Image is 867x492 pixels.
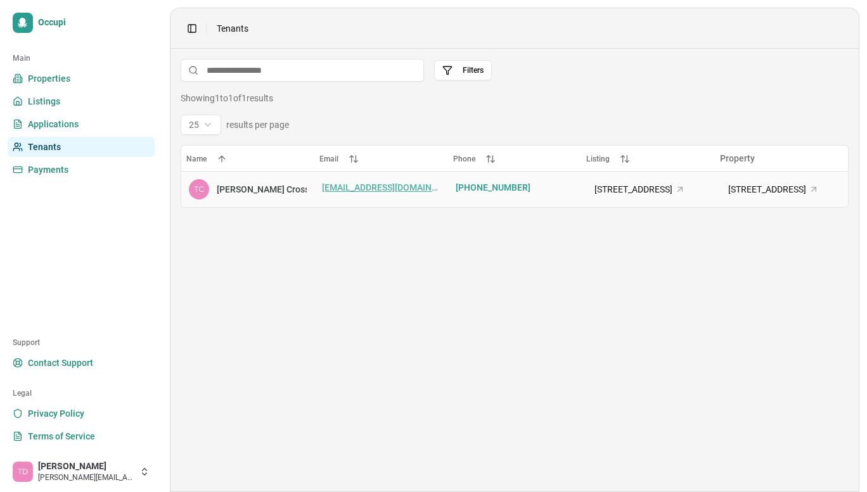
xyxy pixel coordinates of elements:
[181,92,273,104] div: Showing 1 to 1 of 1 results
[189,179,209,199] img: fc86915e9467f76cc24ec276170c929f
[217,183,309,196] div: [PERSON_NAME] Cross
[38,461,134,472] span: [PERSON_NAME]
[453,154,576,164] button: Phone
[38,17,150,28] span: Occupi
[8,426,155,446] a: Terms of Service
[28,95,60,108] span: Listings
[456,181,530,194] span: [PHONE_NUMBER]
[13,462,33,482] img: Trevor Day
[322,181,440,194] span: [EMAIL_ADDRESS][DOMAIN_NAME]
[720,153,755,163] span: Property
[217,22,248,35] span: Tenants
[28,430,95,443] span: Terms of Service
[8,403,155,424] a: Privacy Policy
[28,141,61,153] span: Tenants
[217,22,248,35] nav: breadcrumb
[8,332,155,353] div: Support
[8,68,155,89] a: Properties
[586,154,709,164] button: Listing
[453,155,475,163] span: Phone
[8,48,155,68] div: Main
[722,180,825,199] button: [STREET_ADDRESS]
[28,356,93,369] span: Contact Support
[319,154,442,164] button: Email
[8,353,155,373] a: Contact Support
[186,154,309,164] button: Name
[8,8,155,38] a: Occupi
[8,457,155,487] button: Trevor Day[PERSON_NAME][PERSON_NAME][EMAIL_ADDRESS][DOMAIN_NAME]
[8,383,155,403] div: Legal
[8,114,155,134] a: Applications
[226,118,289,131] span: results per page
[728,183,806,196] span: [STREET_ADDRESS]
[594,183,672,196] span: [STREET_ADDRESS]
[28,72,70,85] span: Properties
[28,163,68,176] span: Payments
[38,472,134,483] span: [PERSON_NAME][EMAIL_ADDRESS][DOMAIN_NAME]
[586,155,610,163] span: Listing
[8,160,155,180] a: Payments
[8,137,155,157] a: Tenants
[319,155,338,163] span: Email
[28,118,79,130] span: Applications
[589,180,691,199] button: [STREET_ADDRESS]
[8,91,155,111] a: Listings
[434,60,492,80] button: Filters
[186,155,207,163] span: Name
[28,407,84,420] span: Privacy Policy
